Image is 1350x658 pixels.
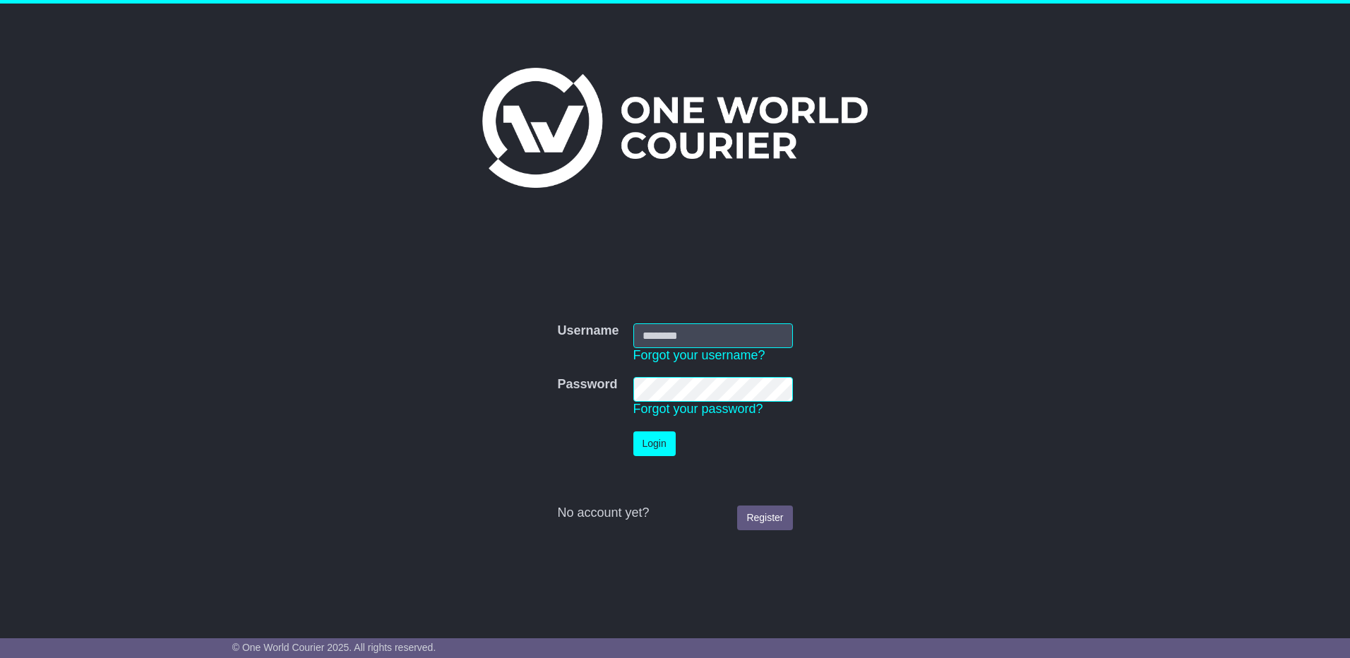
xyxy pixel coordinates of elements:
button: Login [633,431,676,456]
span: © One World Courier 2025. All rights reserved. [232,642,436,653]
div: No account yet? [557,506,792,521]
img: One World [482,68,868,188]
a: Register [737,506,792,530]
label: Password [557,377,617,393]
a: Forgot your username? [633,348,765,362]
label: Username [557,323,619,339]
a: Forgot your password? [633,402,763,416]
